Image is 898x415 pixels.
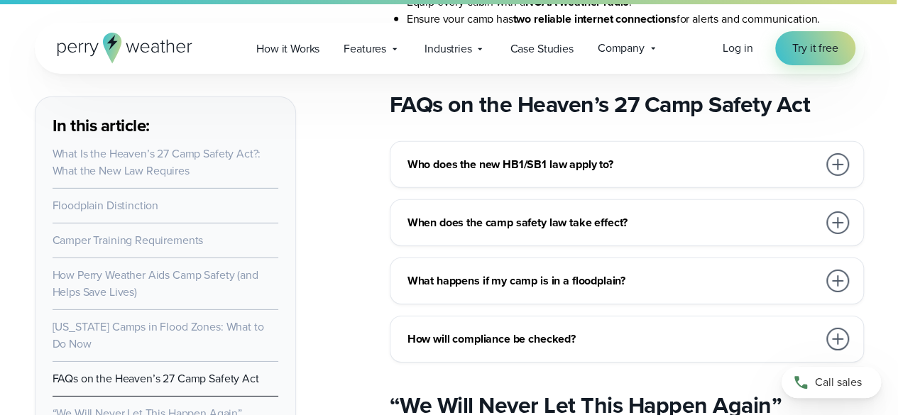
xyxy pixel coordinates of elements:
a: Case Studies [498,34,585,63]
h3: What happens if my camp is in a floodplain? [407,272,818,289]
a: How Perry Weather Aids Camp Safety (and Helps Save Lives) [53,267,258,300]
a: Call sales [782,367,881,398]
li: Ensure your camp has for alerts and communication. [407,11,864,28]
strong: two reliable internet connections [513,11,676,27]
span: Call sales [815,374,862,391]
span: Company [598,40,645,57]
a: Floodplain Distinction [53,197,159,214]
a: Try it free [775,31,855,65]
h3: Who does the new HB1/SB1 law apply to? [407,156,818,173]
a: [US_STATE] Camps in Flood Zones: What to Do Now [53,319,264,352]
strong: FAQs on the Heaven’s 27 Camp Safety Act [390,87,811,121]
span: How it Works [256,40,319,57]
h3: In this article: [53,114,278,137]
a: FAQs on the Heaven’s 27 Camp Safety Act [53,370,259,387]
span: Features [344,40,386,57]
h3: How will compliance be checked? [407,331,818,348]
span: Industries [425,40,471,57]
a: How it Works [244,34,332,63]
span: Case Studies [510,40,573,57]
h3: When does the camp safety law take effect? [407,214,818,231]
a: What Is the Heaven’s 27 Camp Safety Act?: What the New Law Requires [53,145,261,179]
span: Try it free [792,40,838,57]
a: Camper Training Requirements [53,232,204,248]
a: Log in [723,40,752,57]
span: Log in [723,40,752,56]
